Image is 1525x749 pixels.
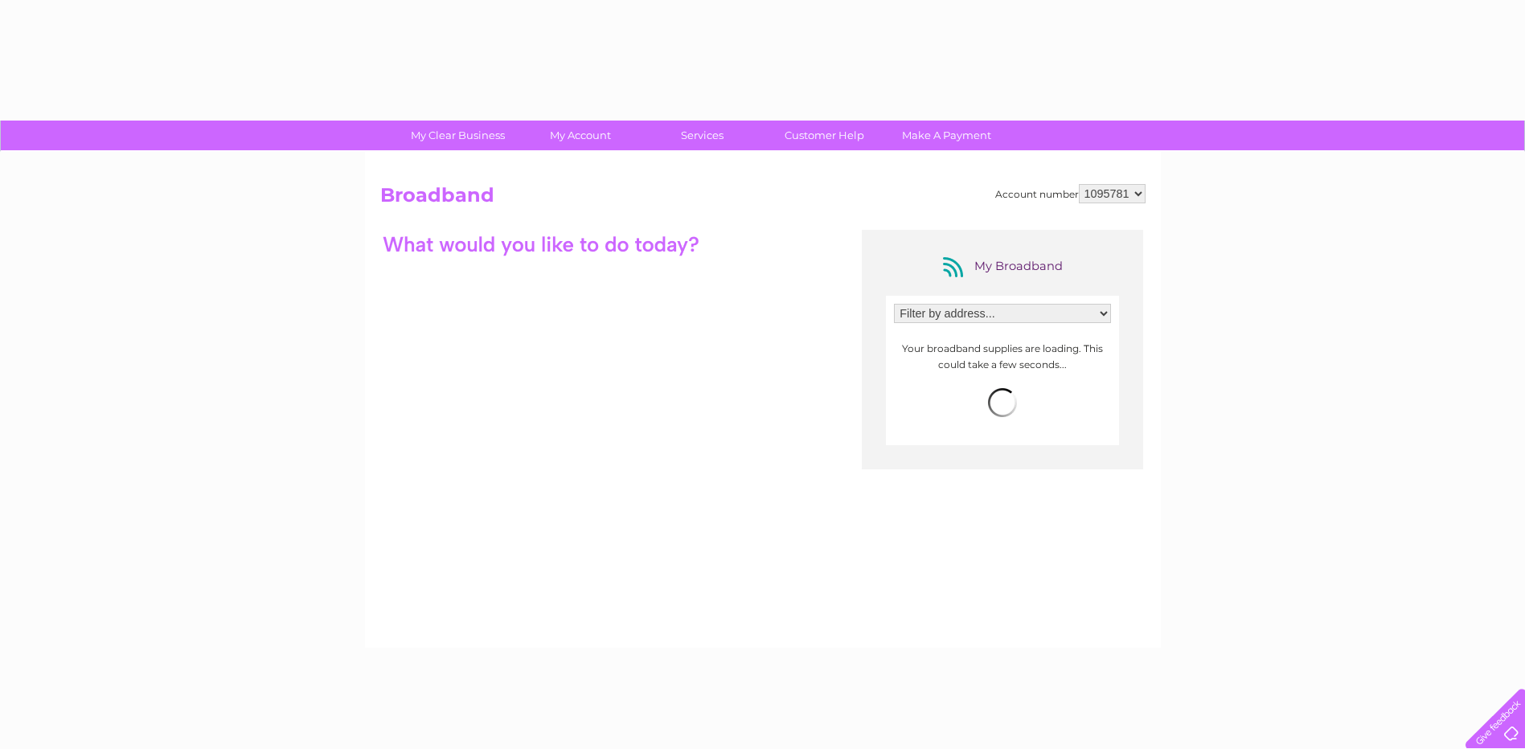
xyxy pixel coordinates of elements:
[636,121,769,150] a: Services
[758,121,891,150] a: Customer Help
[380,184,1146,215] h2: Broadband
[880,121,1013,150] a: Make A Payment
[894,341,1111,371] p: Your broadband supplies are loading. This could take a few seconds...
[988,388,1017,417] img: loading
[514,121,646,150] a: My Account
[938,254,1067,280] div: My Broadband
[995,184,1146,203] div: Account number
[391,121,524,150] a: My Clear Business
